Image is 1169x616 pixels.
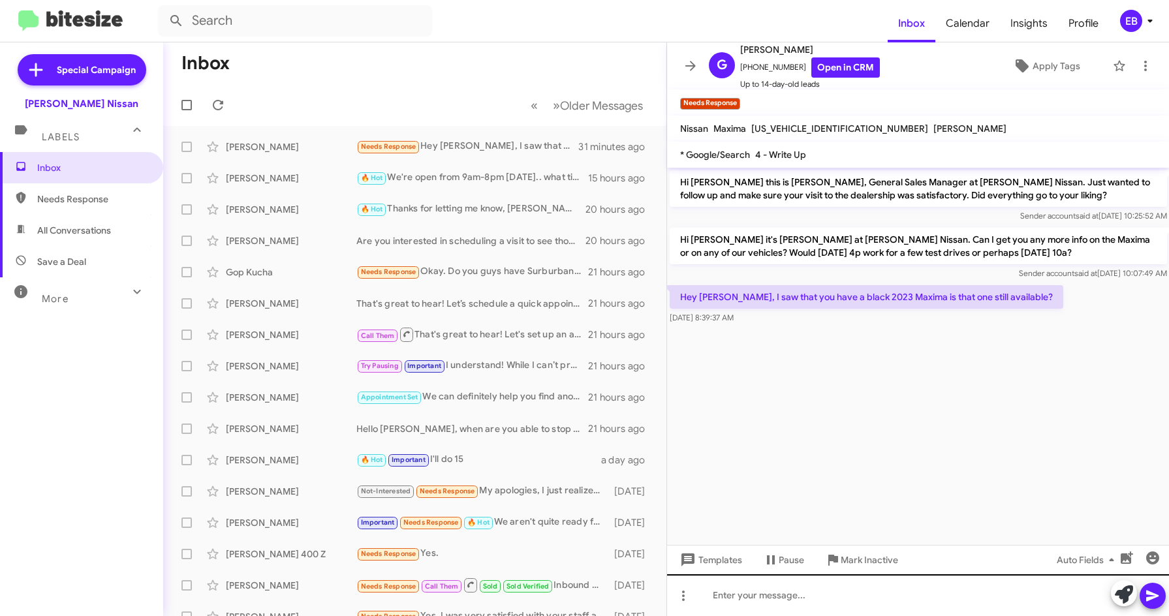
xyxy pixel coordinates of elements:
[1000,5,1058,42] a: Insights
[392,455,426,464] span: Important
[523,92,546,119] button: Previous
[25,97,138,110] div: [PERSON_NAME] Nissan
[588,360,656,373] div: 21 hours ago
[483,582,498,591] span: Sold
[610,579,655,592] div: [DATE]
[467,518,490,527] span: 🔥 Hot
[226,172,356,185] div: [PERSON_NAME]
[1058,5,1109,42] a: Profile
[226,203,356,216] div: [PERSON_NAME]
[181,53,230,74] h1: Inbox
[751,123,928,134] span: [US_VEHICLE_IDENTIFICATION_NUMBER]
[680,98,740,110] small: Needs Response
[588,172,656,185] div: 15 hours ago
[588,266,656,279] div: 21 hours ago
[678,548,742,572] span: Templates
[779,548,804,572] span: Pause
[158,5,432,37] input: Search
[1033,54,1080,78] span: Apply Tags
[585,234,656,247] div: 20 hours ago
[37,192,148,206] span: Needs Response
[37,161,148,174] span: Inbox
[531,97,538,114] span: «
[1018,268,1166,278] span: Sender account [DATE] 10:07:49 AM
[361,205,383,213] span: 🔥 Hot
[356,139,578,154] div: Hey [PERSON_NAME], I saw that you have a black 2023 Maxima is that one still available?
[356,515,610,530] div: We aren't quite ready for the financial commitment yet. We are preparing for when our car no long...
[888,5,935,42] span: Inbox
[361,268,416,276] span: Needs Response
[755,149,806,161] span: 4 - Write Up
[425,582,459,591] span: Call Them
[226,297,356,310] div: [PERSON_NAME]
[226,360,356,373] div: [PERSON_NAME]
[226,454,356,467] div: [PERSON_NAME]
[670,313,734,322] span: [DATE] 8:39:37 AM
[588,422,656,435] div: 21 hours ago
[361,487,411,495] span: Not-Interested
[610,516,655,529] div: [DATE]
[420,487,475,495] span: Needs Response
[356,546,610,561] div: Yes.
[37,255,86,268] span: Save a Deal
[553,97,560,114] span: »
[226,422,356,435] div: [PERSON_NAME]
[601,454,656,467] div: a day ago
[1057,548,1119,572] span: Auto Fields
[356,422,588,435] div: Hello [PERSON_NAME], when are you able to stop in for me to see your Mercedes ?
[57,63,136,76] span: Special Campaign
[610,485,655,498] div: [DATE]
[226,391,356,404] div: [PERSON_NAME]
[578,140,655,153] div: 31 minutes ago
[42,131,80,143] span: Labels
[667,548,753,572] button: Templates
[361,331,395,340] span: Call Them
[610,547,655,561] div: [DATE]
[226,516,356,529] div: [PERSON_NAME]
[226,328,356,341] div: [PERSON_NAME]
[841,548,898,572] span: Mark Inactive
[523,92,651,119] nav: Page navigation example
[226,579,356,592] div: [PERSON_NAME]
[933,123,1006,134] span: [PERSON_NAME]
[1020,211,1166,221] span: Sender account [DATE] 10:25:52 AM
[717,55,727,76] span: G
[356,297,588,310] div: That's great to hear! Let’s schedule a quick appointment for an inspection. When would be a good ...
[740,42,880,57] span: [PERSON_NAME]
[226,547,356,561] div: [PERSON_NAME] 400 Z
[403,518,459,527] span: Needs Response
[356,452,601,467] div: I'll do 15
[361,582,416,591] span: Needs Response
[670,228,1167,264] p: Hi [PERSON_NAME] it's [PERSON_NAME] at [PERSON_NAME] Nissan. Can I get you any more info on the M...
[226,140,356,153] div: [PERSON_NAME]
[361,362,399,370] span: Try Pausing
[361,518,395,527] span: Important
[935,5,1000,42] a: Calendar
[588,297,656,310] div: 21 hours ago
[226,234,356,247] div: [PERSON_NAME]
[361,142,416,151] span: Needs Response
[226,485,356,498] div: [PERSON_NAME]
[356,234,585,247] div: Are you interested in scheduling a visit to see those SL models with bench seats? I can help you ...
[356,202,585,217] div: Thanks for letting me know, [PERSON_NAME]! I’ll coordinate with [PERSON_NAME] so we’re on the sam...
[986,54,1106,78] button: Apply Tags
[811,57,880,78] a: Open in CRM
[670,285,1063,309] p: Hey [PERSON_NAME], I saw that you have a black 2023 Maxima is that one still available?
[740,57,880,78] span: [PHONE_NUMBER]
[361,393,418,401] span: Appointment Set
[356,484,610,499] div: My apologies, I just realized I never hit send on this.
[356,170,588,185] div: We're open from 9am-8pm [DATE].. what time can you make it by ?
[356,390,588,405] div: We can definitely help you find another vehicle.. When are you able to stop in with your Murano ?
[361,455,383,464] span: 🔥 Hot
[37,224,111,237] span: All Conversations
[42,293,69,305] span: More
[407,362,441,370] span: Important
[815,548,909,572] button: Mark Inactive
[226,266,356,279] div: Gop Kucha
[740,78,880,91] span: Up to 14-day-old leads
[670,170,1167,207] p: Hi [PERSON_NAME] this is [PERSON_NAME], General Sales Manager at [PERSON_NAME] Nissan. Just wante...
[1074,268,1097,278] span: said at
